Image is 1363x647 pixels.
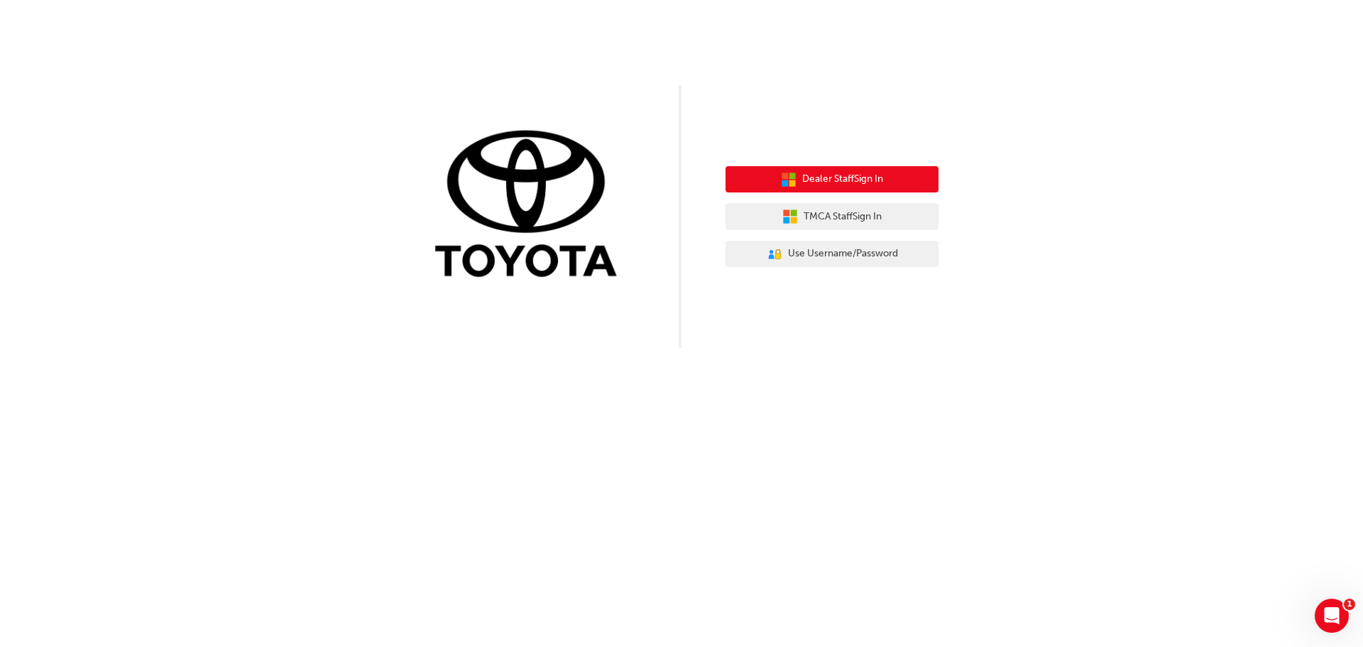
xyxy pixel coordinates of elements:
iframe: Intercom live chat [1315,599,1349,633]
button: Dealer StaffSign In [726,166,938,193]
span: Use Username/Password [788,246,898,262]
span: TMCA Staff Sign In [804,209,882,225]
button: TMCA StaffSign In [726,203,938,230]
img: Trak [425,127,637,284]
button: Use Username/Password [726,241,938,268]
span: Dealer Staff Sign In [802,171,883,187]
span: 1 [1344,599,1355,610]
